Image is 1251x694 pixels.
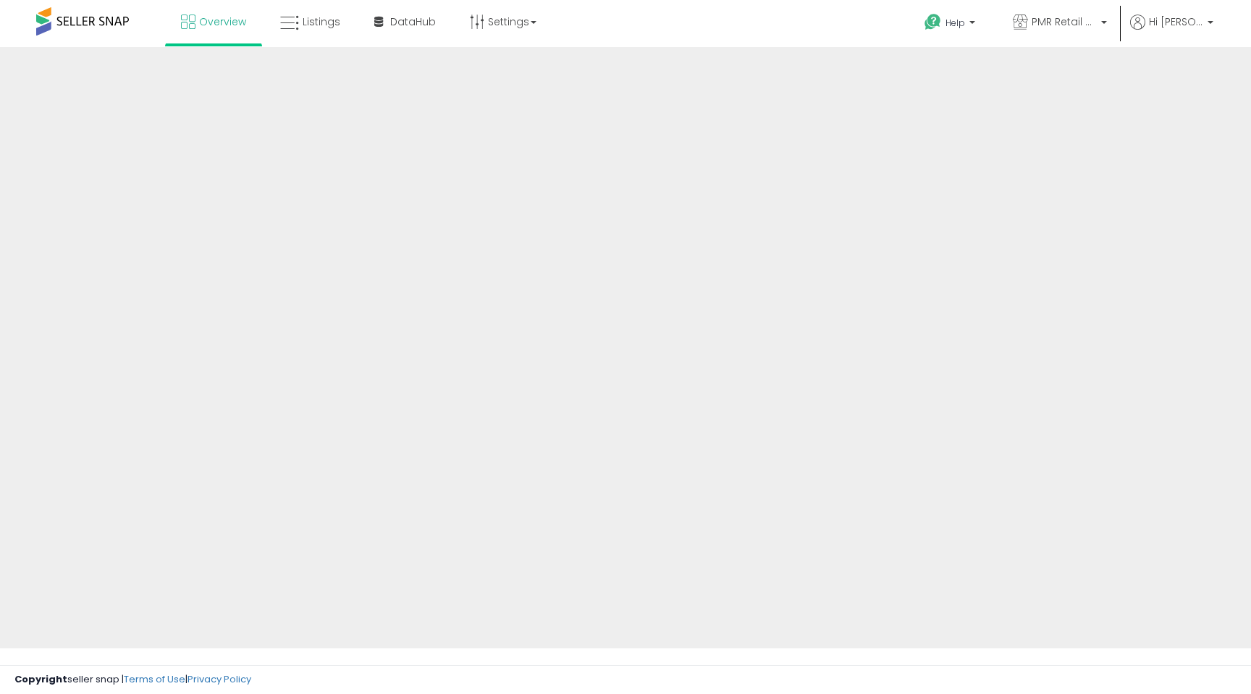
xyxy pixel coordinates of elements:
span: DataHub [390,14,436,29]
span: Listings [303,14,340,29]
span: Help [945,17,965,29]
span: Hi [PERSON_NAME] [1149,14,1203,29]
i: Get Help [924,13,942,31]
a: Hi [PERSON_NAME] [1130,14,1213,47]
span: PMR Retail USA LLC [1032,14,1097,29]
span: Overview [199,14,246,29]
a: Help [913,2,990,47]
